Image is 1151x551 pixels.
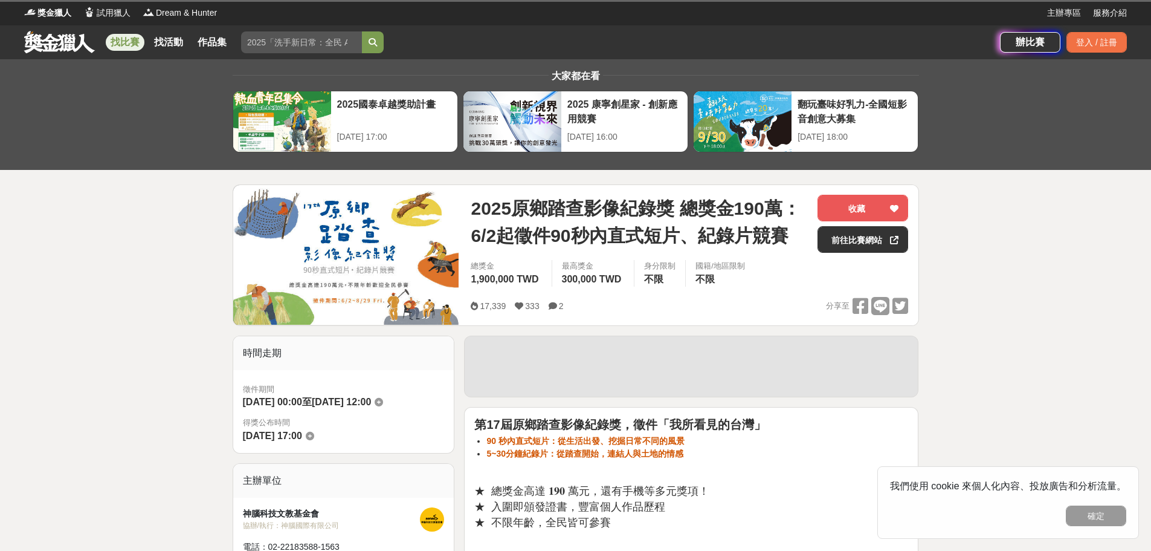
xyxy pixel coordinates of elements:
span: 試用獵人 [97,7,131,19]
a: 找活動 [149,34,188,51]
span: 2 [559,301,564,311]
div: 國籍/地區限制 [695,260,745,272]
div: 主辦單位 [233,464,454,498]
button: 收藏 [817,195,908,221]
span: 我們使用 cookie 來個人化內容、投放廣告和分析流量。 [890,481,1126,491]
div: 時間走期 [233,336,454,370]
span: 最高獎金 [562,260,625,272]
div: 2025國泰卓越獎助計畫 [337,97,451,125]
div: 身分限制 [644,260,675,272]
span: 得獎公布時間 [243,417,445,429]
a: 主辦專區 [1047,7,1081,19]
span: 不限 [644,274,663,284]
span: 獎金獵人 [37,7,71,19]
span: 至 [302,397,312,407]
strong: 第17屆原鄉踏查影像紀錄獎，徵件「我所看見的台灣」 [474,418,766,431]
a: 前往比賽網站 [817,226,908,253]
div: [DATE] 16:00 [567,131,682,143]
a: 服務介紹 [1093,7,1127,19]
button: 確定 [1066,506,1126,526]
span: Dream & Hunter [156,7,217,19]
h3: ★ 不限年齡，全民皆可參賽 [474,517,908,529]
a: Logo試用獵人 [83,7,131,19]
a: LogoDream & Hunter [143,7,217,19]
span: [DATE] 12:00 [312,397,371,407]
div: 翻玩臺味好乳力-全國短影音創意大募集 [798,97,912,125]
a: Logo獎金獵人 [24,7,71,19]
span: 不限 [695,274,715,284]
h3: ★ 入圍即頒發證書，豐富個人作品歷程 [474,501,908,514]
div: 神腦科技文教基金會 [243,507,421,520]
span: 17,339 [480,301,506,311]
a: 2025國泰卓越獎助計畫[DATE] 17:00 [233,91,458,152]
a: 翻玩臺味好乳力-全國短影音創意大募集[DATE] 18:00 [693,91,918,152]
span: 2025原鄉踏查影像紀錄獎 總獎金190萬：6/2起徵件90秒內直式短片、紀錄片競賽 [471,195,808,249]
h3: ★ 總獎金高達 𝟏𝟗𝟎 萬元，還有手機等多元獎項！ [474,485,908,498]
div: 協辦/執行： 神腦國際有限公司 [243,520,421,531]
a: 辦比賽 [1000,32,1060,53]
img: Cover Image [233,185,459,325]
strong: 5~30分鐘紀錄片：從踏查開始，連結人與土地的情感 [486,449,683,458]
input: 2025「洗手新日常：全民 ALL IN」洗手歌全台徵選 [241,31,362,53]
span: 333 [525,301,539,311]
a: 找比賽 [106,34,144,51]
span: [DATE] 00:00 [243,397,302,407]
span: 徵件期間 [243,385,274,394]
img: Logo [143,6,155,18]
span: 1,900,000 TWD [471,274,538,284]
span: 300,000 TWD [562,274,622,284]
img: Logo [24,6,36,18]
div: [DATE] 18:00 [798,131,912,143]
a: 2025 康寧創星家 - 創新應用競賽[DATE] 16:00 [463,91,688,152]
span: 大家都在看 [549,71,603,81]
span: 分享至 [826,297,850,315]
div: [DATE] 17:00 [337,131,451,143]
span: [DATE] 17:00 [243,431,302,441]
div: 登入 / 註冊 [1066,32,1127,53]
span: 總獎金 [471,260,541,272]
div: 2025 康寧創星家 - 創新應用競賽 [567,97,682,125]
img: Logo [83,6,95,18]
a: 作品集 [193,34,231,51]
strong: 90 秒內直式短片：從生活出發、挖掘日常不同的風景 [486,436,684,446]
